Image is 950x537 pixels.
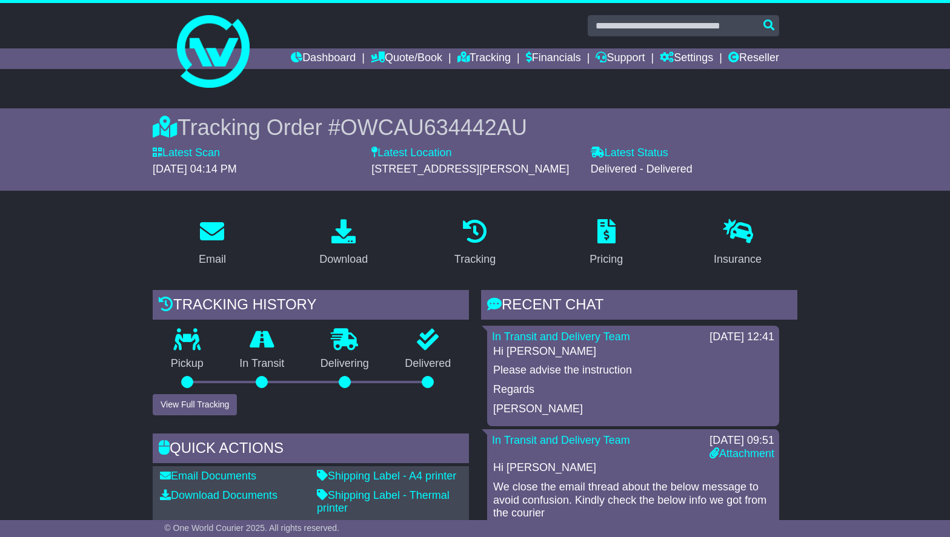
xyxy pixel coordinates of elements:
p: Hi [PERSON_NAME] [493,461,773,475]
a: Download [311,215,376,272]
p: Delivering [302,357,387,371]
a: Attachment [709,447,774,460]
a: Shipping Label - A4 printer [317,470,456,482]
a: Tracking [447,215,503,272]
div: [DATE] 12:41 [709,331,774,344]
p: In Transit [222,357,303,371]
div: Download [319,251,368,268]
a: Dashboard [291,48,356,69]
a: Settings [660,48,713,69]
label: Latest Scan [153,147,220,160]
a: In Transit and Delivery Team [492,331,630,343]
span: © One World Courier 2025. All rights reserved. [164,523,339,533]
a: Insurance [706,215,769,272]
p: We close the email thread about the below message to avoid confusion. Kindly check the below info... [493,481,773,520]
a: Download Documents [160,489,277,501]
p: Delivered [387,357,470,371]
p: [PERSON_NAME] [493,403,773,416]
a: In Transit and Delivery Team [492,434,630,446]
label: Latest Location [371,147,451,160]
a: Shipping Label - Thermal printer [317,489,450,515]
div: Pricing [590,251,623,268]
p: Please advise the instruction [493,364,773,377]
span: Delivered - Delivered [591,163,693,175]
span: [DATE] 04:14 PM [153,163,237,175]
span: [STREET_ADDRESS][PERSON_NAME] [371,163,569,175]
div: Tracking history [153,290,469,323]
a: Quote/Book [371,48,442,69]
div: [DATE] 09:51 [709,434,774,447]
span: OWCAU634442AU [340,115,527,140]
div: Tracking Order # [153,114,797,140]
p: Regards [493,383,773,397]
a: Reseller [728,48,779,69]
a: Support [596,48,645,69]
div: Quick Actions [153,433,469,466]
a: Email [191,215,234,272]
a: Tracking [457,48,511,69]
div: Insurance [714,251,762,268]
p: Pickup [153,357,222,371]
div: Email [199,251,226,268]
p: Hi [PERSON_NAME] [493,345,773,358]
div: Tracking [454,251,496,268]
a: Email Documents [160,470,256,482]
button: View Full Tracking [153,394,237,415]
a: Financials [526,48,581,69]
div: RECENT CHAT [481,290,797,323]
a: Pricing [582,215,631,272]
label: Latest Status [591,147,668,160]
